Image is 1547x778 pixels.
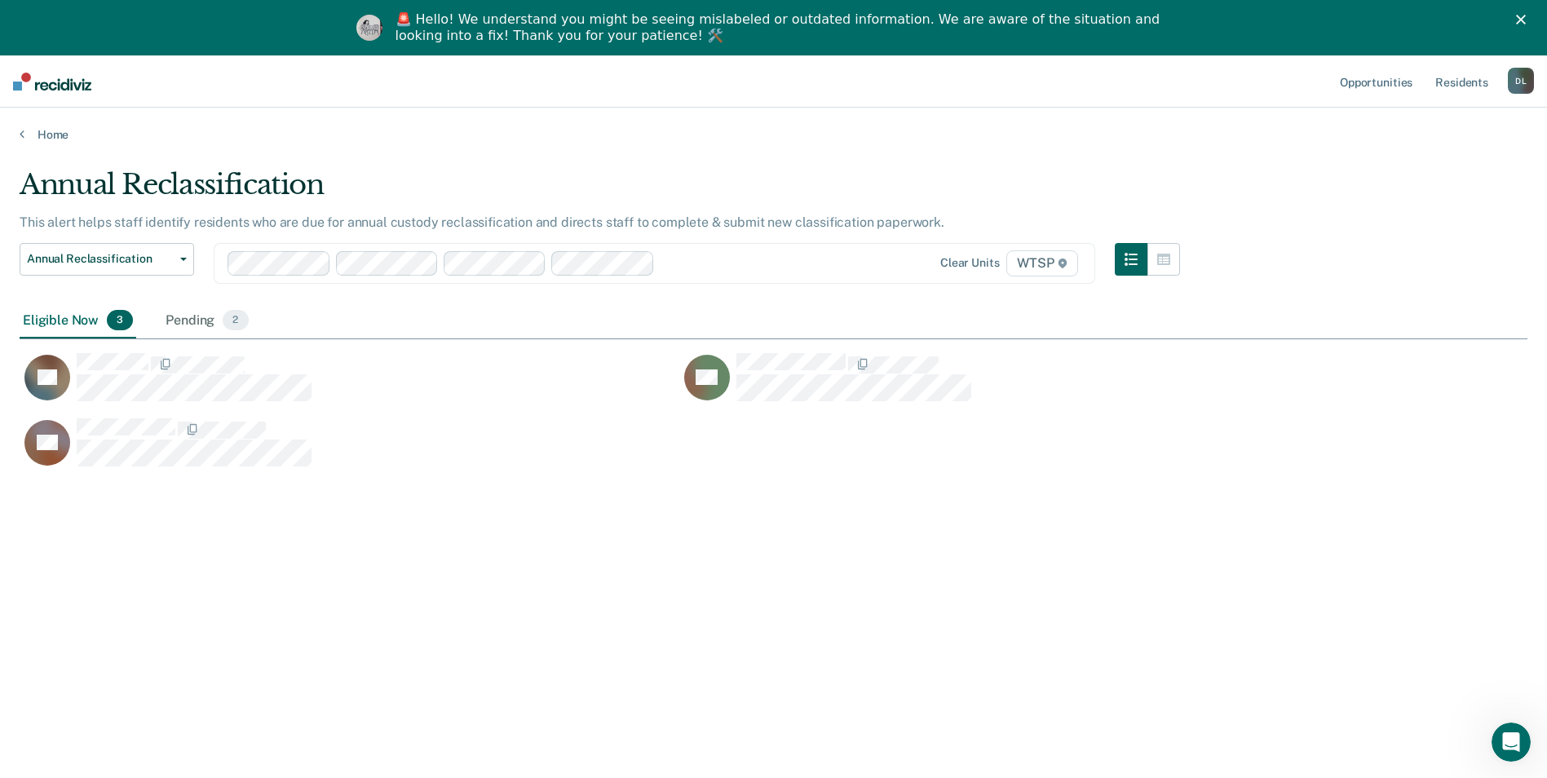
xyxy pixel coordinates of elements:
div: Close [1516,15,1532,24]
span: WTSP [1006,250,1078,276]
img: Recidiviz [13,73,91,91]
div: CaseloadOpportunityCell-00202509 [20,352,679,418]
span: 2 [223,310,248,331]
button: Annual Reclassification [20,243,194,276]
div: CaseloadOpportunityCell-00331742 [679,352,1339,418]
a: Residents [1432,55,1492,108]
a: Home [20,127,1527,142]
span: Annual Reclassification [27,252,174,266]
img: Profile image for Kim [356,15,382,41]
p: This alert helps staff identify residents who are due for annual custody reclassification and dir... [20,214,944,230]
div: 🚨 Hello! We understand you might be seeing mislabeled or outdated information. We are aware of th... [396,11,1165,44]
div: D L [1508,68,1534,94]
iframe: Intercom live chat [1492,723,1531,762]
span: 3 [107,310,133,331]
a: Opportunities [1337,55,1416,108]
div: CaseloadOpportunityCell-00112826 [20,418,679,483]
div: Pending2 [162,303,251,339]
button: DL [1508,68,1534,94]
div: Annual Reclassification [20,168,1180,214]
div: Clear units [940,256,1000,270]
div: Eligible Now3 [20,303,136,339]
